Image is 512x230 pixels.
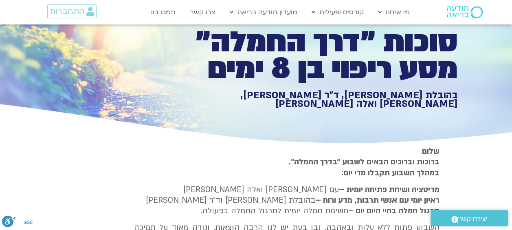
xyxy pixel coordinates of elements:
a: יצירת קשר [431,210,508,226]
p: עם [PERSON_NAME] ואלה [PERSON_NAME] בהובלת [PERSON_NAME] וד״ר [PERSON_NAME] משימת חמלה יומית לתרג... [134,184,439,217]
strong: מדיטציה ושיחת פתיחה יומית – [339,184,439,195]
a: קורסים ופעילות [308,4,368,20]
h1: בהובלת [PERSON_NAME], ד״ר [PERSON_NAME], [PERSON_NAME] ואלה [PERSON_NAME] [176,91,458,108]
img: תודעה בריאה [447,6,483,18]
strong: ברוכות וברוכים הבאים לשבוע ״בדרך החמלה״. במהלך השבוע תקבלו מדי יום: [289,157,439,178]
strong: שלום [422,146,439,157]
a: תמכו בנו [146,4,180,20]
a: מי אנחנו [374,4,414,20]
h1: סוכות ״דרך החמלה״ מסע ריפוי בן 8 ימים [176,29,458,82]
b: ראיון יומי עם אנשי תרבות, מדע ורוח – [316,195,439,206]
a: צרו קשר [186,4,220,20]
span: יצירת קשר [458,213,488,224]
a: התחברות [47,4,97,18]
span: התחברות [50,7,84,16]
b: תרגול חמלה בחיי היום יום – [348,206,439,216]
a: מועדון תודעה בריאה [226,4,301,20]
